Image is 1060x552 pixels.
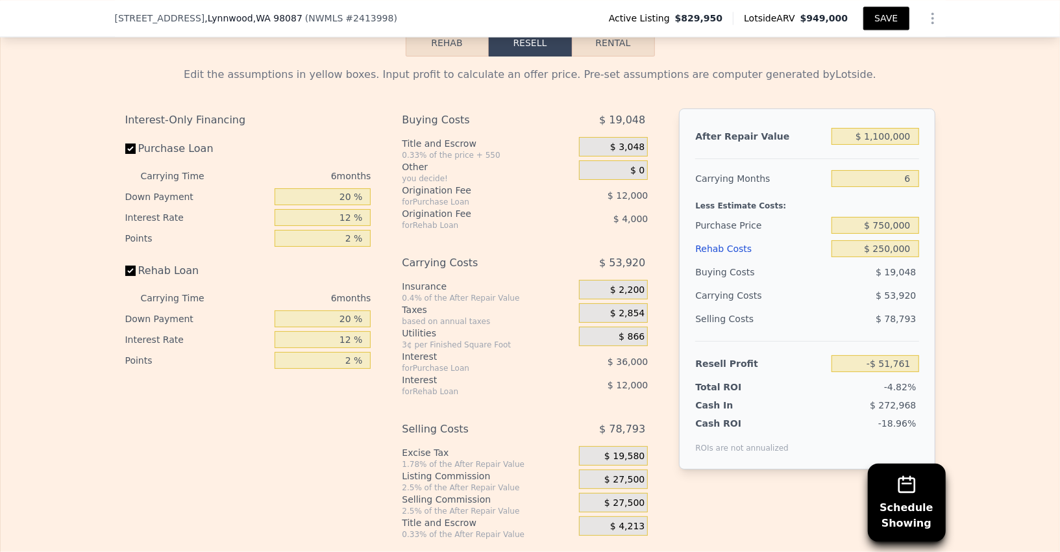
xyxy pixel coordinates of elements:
div: Title and Escrow [402,137,574,150]
span: -4.82% [884,382,917,392]
div: for Purchase Loan [402,197,547,207]
div: 2.5% of the After Repair Value [402,506,574,516]
button: Rental [572,29,655,56]
div: Points [125,350,270,371]
div: Origination Fee [402,184,547,197]
div: Cash In [695,399,776,412]
span: $ 12,000 [608,190,648,201]
button: Rehab [406,29,489,56]
span: $ 866 [619,331,645,343]
div: Interest Rate [125,329,270,350]
div: for Purchase Loan [402,363,547,373]
span: Active Listing [609,12,675,25]
span: $ 19,580 [604,451,645,462]
div: 2.5% of the After Repair Value [402,483,574,493]
div: Interest [402,350,547,363]
span: $ 19,048 [599,108,645,132]
span: $ 2,200 [610,284,645,296]
div: Taxes [402,303,574,316]
div: for Rehab Loan [402,386,547,397]
div: Title and Escrow [402,516,574,529]
span: $ 78,793 [876,314,916,324]
div: Origination Fee [402,207,547,220]
div: After Repair Value [695,125,826,148]
div: for Rehab Loan [402,220,547,231]
label: Purchase Loan [125,137,270,160]
div: Carrying Time [141,288,225,308]
div: 1.78% of the After Repair Value [402,459,574,470]
div: Total ROI [695,381,776,394]
div: Selling Costs [402,418,547,441]
span: # 2413998 [345,13,393,23]
div: Purchase Price [695,214,826,237]
div: Utilities [402,327,574,340]
span: $ 2,854 [610,308,645,320]
button: Resell [489,29,572,56]
div: Edit the assumptions in yellow boxes. Input profit to calculate an offer price. Pre-set assumptio... [125,67,935,82]
div: Interest [402,373,547,386]
div: Excise Tax [402,446,574,459]
span: NWMLS [308,13,343,23]
input: Purchase Loan [125,144,136,154]
span: $ 36,000 [608,357,648,367]
div: Down Payment [125,308,270,329]
div: Cash ROI [695,417,789,430]
span: $ 12,000 [608,380,648,390]
div: 0.4% of the After Repair Value [402,293,574,303]
span: , WA 98087 [253,13,302,23]
div: ROIs are not annualized [695,430,789,453]
span: $ 27,500 [604,497,645,509]
span: $ 27,500 [604,474,645,486]
div: Selling Commission [402,493,574,506]
div: 0.33% of the After Repair Value [402,529,574,540]
div: Carrying Costs [402,251,547,275]
div: Resell Profit [695,352,826,375]
label: Rehab Loan [125,259,270,282]
span: $ 4,000 [613,214,648,224]
div: Insurance [402,280,574,293]
span: , Lynnwood [204,12,302,25]
button: ScheduleShowing [868,464,946,542]
div: Carrying Time [141,166,225,186]
span: $ 272,968 [870,400,916,410]
div: based on annual taxes [402,316,574,327]
div: ( ) [305,12,397,25]
div: Listing Commission [402,470,574,483]
span: [STREET_ADDRESS] [115,12,205,25]
span: $949,000 [800,13,848,23]
span: $ 53,920 [599,251,645,275]
div: you decide! [402,173,574,184]
span: -18.96% [878,418,916,429]
input: Rehab Loan [125,266,136,276]
div: 3¢ per Finished Square Foot [402,340,574,350]
div: Rehab Costs [695,237,826,260]
button: SAVE [863,6,909,30]
div: 6 months [230,288,371,308]
button: Show Options [920,5,946,31]
div: Points [125,228,270,249]
div: Down Payment [125,186,270,207]
div: Interest Rate [125,207,270,228]
span: $ 4,213 [610,521,645,533]
div: Other [402,160,574,173]
span: $ 3,048 [610,142,645,153]
span: $ 78,793 [599,418,645,441]
span: $ 19,048 [876,267,916,277]
div: Carrying Costs [695,284,776,307]
div: Less Estimate Costs: [695,190,918,214]
div: Buying Costs [695,260,826,284]
div: Buying Costs [402,108,547,132]
div: Selling Costs [695,307,826,331]
span: $ 53,920 [876,290,916,301]
div: Carrying Months [695,167,826,190]
span: $ 0 [630,165,645,177]
span: $829,950 [675,12,723,25]
div: Interest-Only Financing [125,108,371,132]
div: 0.33% of the price + 550 [402,150,574,160]
div: 6 months [230,166,371,186]
span: Lotside ARV [744,12,800,25]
